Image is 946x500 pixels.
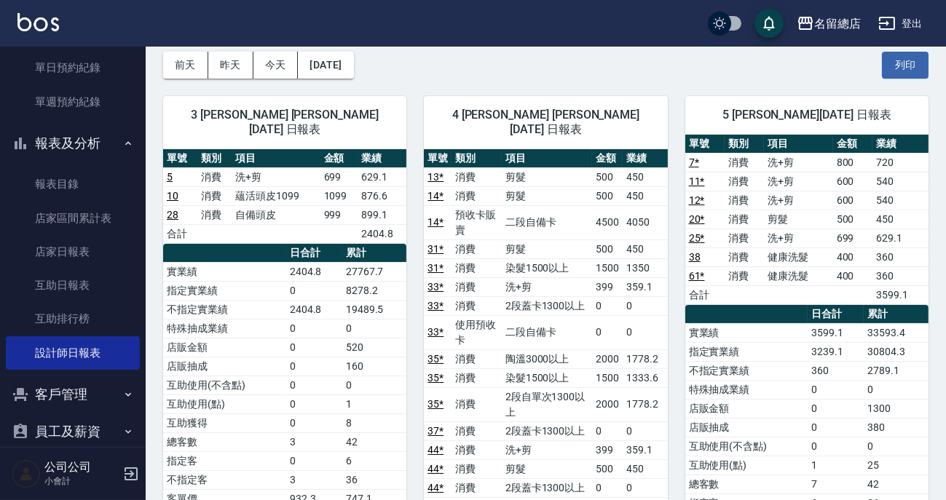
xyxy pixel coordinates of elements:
td: 消費 [197,205,232,224]
td: 0 [808,399,864,418]
th: 項目 [232,149,320,168]
td: 540 [872,191,929,210]
td: 1500 [592,368,623,387]
a: 互助日報表 [6,269,140,302]
td: 0 [286,338,342,357]
td: 指定客 [163,451,286,470]
button: 前天 [163,52,208,79]
td: 160 [342,357,407,376]
td: 消費 [725,191,764,210]
td: 特殊抽成業績 [685,380,808,399]
td: 互助使用(不含點) [685,437,808,456]
button: 名留總店 [791,9,867,39]
th: 累計 [864,305,929,324]
td: 0 [286,413,342,432]
a: 報表目錄 [6,167,140,201]
th: 業績 [358,149,407,168]
td: 30804.3 [864,342,929,361]
table: a dense table [685,135,929,305]
td: 999 [320,205,358,224]
td: 540 [872,172,929,191]
a: 5 [167,171,173,183]
th: 金額 [320,149,358,168]
td: 3599.1 [808,323,864,342]
button: [DATE] [298,52,353,79]
td: 699 [833,229,872,247]
div: 名留總店 [814,15,861,33]
th: 類別 [725,135,764,154]
td: 19489.5 [342,300,407,319]
td: 2789.1 [864,361,929,380]
button: 員工及薪資 [6,413,140,451]
img: Person [12,459,41,488]
td: 自備頭皮 [232,205,320,224]
td: 500 [592,186,623,205]
td: 蘊活頭皮1099 [232,186,320,205]
th: 金額 [592,149,623,168]
a: 單日預約紀錄 [6,51,140,84]
td: 450 [623,459,668,478]
td: 消費 [452,296,502,315]
td: 消費 [452,277,502,296]
span: 3 [PERSON_NAME] [PERSON_NAME] [DATE] 日報表 [181,108,389,137]
td: 0 [342,319,407,338]
td: 1300 [864,399,929,418]
td: 0 [592,296,623,315]
td: 0 [808,380,864,399]
th: 業績 [872,135,929,154]
td: 消費 [452,349,502,368]
td: 消費 [725,266,764,285]
td: 0 [286,451,342,470]
td: 店販抽成 [685,418,808,437]
td: 1778.2 [623,349,668,368]
td: 0 [342,376,407,394]
td: 500 [592,459,623,478]
td: 0 [808,437,864,456]
button: 今天 [253,52,299,79]
td: 2404.8 [358,224,407,243]
td: 消費 [725,229,764,247]
td: 500 [592,167,623,186]
td: 359.1 [623,277,668,296]
td: 0 [286,357,342,376]
td: 876.6 [358,186,407,205]
span: 4 [PERSON_NAME] [PERSON_NAME][DATE] 日報表 [441,108,650,137]
td: 1333.6 [623,368,668,387]
td: 剪髮 [764,210,832,229]
td: 洗+剪 [764,191,832,210]
td: 洗+剪 [764,229,832,247]
td: 2段自單次1300以上 [502,387,592,421]
td: 27767.7 [342,262,407,281]
td: 合計 [685,285,725,304]
td: 互助使用(點) [685,456,808,475]
td: 實業績 [685,323,808,342]
td: 1099 [320,186,358,205]
td: 互助獲得 [163,413,286,432]
a: 店家區間累計表 [6,202,140,235]
td: 2000 [592,349,623,368]
td: 消費 [452,167,502,186]
th: 單號 [163,149,197,168]
td: 預收卡販賣 [452,205,502,239]
td: 1778.2 [623,387,668,421]
td: 3 [286,432,342,451]
td: 3599.1 [872,285,929,304]
img: Logo [17,13,59,31]
td: 洗+剪 [764,153,832,172]
td: 0 [623,315,668,349]
td: 染髮1500以上 [502,258,592,277]
td: 0 [592,315,623,349]
td: 消費 [452,459,502,478]
td: 洗+剪 [502,277,592,296]
td: 450 [623,239,668,258]
th: 單號 [424,149,452,168]
td: 2404.8 [286,262,342,281]
h5: 公司公司 [44,460,119,475]
td: 不指定客 [163,470,286,489]
a: 互助排行榜 [6,302,140,336]
td: 500 [592,239,623,258]
th: 金額 [833,135,872,154]
td: 0 [623,478,668,497]
td: 2段蓋卡1300以上 [502,296,592,315]
td: 600 [833,172,872,191]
